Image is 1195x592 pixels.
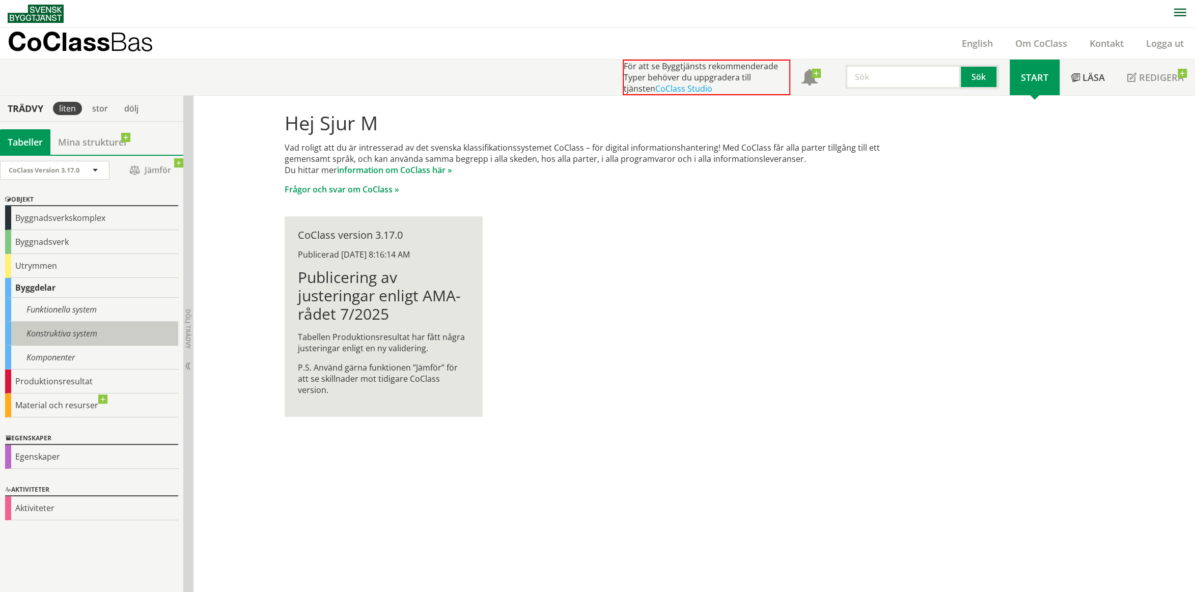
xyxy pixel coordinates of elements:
a: English [951,37,1004,49]
div: Byggdelar [5,278,178,298]
div: dölj [118,102,145,115]
a: Mina strukturer [50,129,135,155]
a: Läsa [1060,60,1116,95]
a: Start [1010,60,1060,95]
input: Sök [845,65,961,89]
a: Logga ut [1135,37,1195,49]
span: Start [1021,71,1048,83]
div: Material och resurser [5,393,178,417]
span: Läsa [1082,71,1105,83]
div: Byggnadsverk [5,230,178,254]
div: Egenskaper [5,433,178,445]
a: Redigera [1116,60,1195,95]
div: Konstruktiva system [5,322,178,346]
div: Komponenter [5,346,178,370]
div: Aktiviteter [5,496,178,520]
a: Kontakt [1078,37,1135,49]
p: CoClass [8,36,153,47]
div: Egenskaper [5,445,178,469]
div: Publicerad [DATE] 8:16:14 AM [298,249,469,260]
div: Utrymmen [5,254,178,278]
span: CoClass Version 3.17.0 [9,165,79,175]
p: Tabellen Produktionsresultat har fått några justeringar enligt en ny validering. [298,331,469,354]
h1: Publicering av justeringar enligt AMA-rådet 7/2025 [298,268,469,323]
div: För att se Byggtjänsts rekommenderade Typer behöver du uppgradera till tjänsten [623,60,790,95]
div: Aktiviteter [5,484,178,496]
button: Sök [961,65,998,89]
div: Objekt [5,194,178,206]
p: P.S. Använd gärna funktionen ”Jämför” för att se skillnader mot tidigare CoClass version. [298,362,469,396]
span: Jämför [120,161,181,179]
a: CoClassBas [8,27,175,59]
span: Notifikationer [801,70,818,87]
div: Produktionsresultat [5,370,178,393]
span: Bas [110,26,153,57]
span: Redigera [1139,71,1184,83]
a: Om CoClass [1004,37,1078,49]
img: Svensk Byggtjänst [8,5,64,23]
div: stor [86,102,114,115]
a: Frågor och svar om CoClass » [285,184,399,195]
p: Vad roligt att du är intresserad av det svenska klassifikationssystemet CoClass – för digital inf... [285,142,910,176]
a: CoClass Studio [655,83,712,94]
div: Trädvy [2,103,49,114]
h1: Hej Sjur M [285,111,910,134]
span: Dölj trädvy [184,309,192,349]
div: Funktionella system [5,298,178,322]
div: CoClass version 3.17.0 [298,230,469,241]
div: liten [53,102,82,115]
div: Byggnadsverkskomplex [5,206,178,230]
a: information om CoClass här » [337,164,452,176]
